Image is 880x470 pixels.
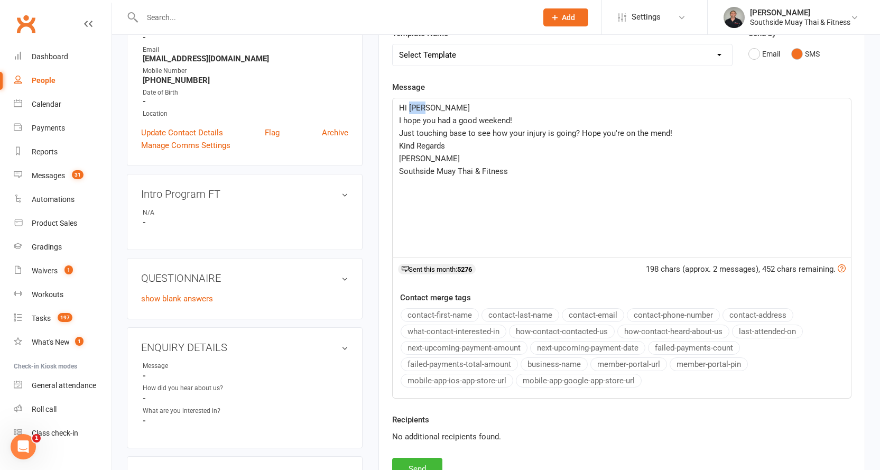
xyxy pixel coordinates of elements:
a: Reports [14,140,112,164]
div: Sent this month: [398,264,476,274]
strong: - [143,97,348,106]
div: Gradings [32,243,62,251]
a: Product Sales [14,211,112,235]
strong: - [143,416,348,426]
iframe: Intercom live chat [11,434,36,459]
div: People [32,76,55,85]
div: Southside Muay Thai & Fitness [750,17,850,27]
strong: - [143,371,348,381]
div: How did you hear about us? [143,383,230,393]
div: Message [143,361,230,371]
div: Messages [32,171,65,180]
button: mobile-app-google-app-store-url [516,374,642,388]
button: mobile-app-ios-app-store-url [401,374,513,388]
button: contact-last-name [481,308,559,322]
div: Workouts [32,290,63,299]
h3: Intro Program FT [141,188,348,200]
div: No additional recipients found. [392,430,851,443]
div: 198 chars (approx. 2 messages), 452 chars remaining. [646,263,846,275]
a: People [14,69,112,93]
strong: - [143,33,348,42]
span: Kind Regards [399,141,445,151]
div: General attendance [32,381,96,390]
h3: ENQUIRY DETAILS [141,342,348,353]
a: Dashboard [14,45,112,69]
h3: QUESTIONNAIRE [141,272,348,284]
a: Payments [14,116,112,140]
span: Add [562,13,575,22]
a: Clubworx [13,11,39,37]
a: show blank answers [141,294,213,303]
span: Hi [PERSON_NAME] [399,103,470,113]
div: What are you interested in? [143,406,230,416]
button: what-contact-interested-in [401,325,506,338]
a: Roll call [14,398,112,421]
a: Messages 31 [14,164,112,188]
a: Class kiosk mode [14,421,112,445]
span: I hope you had a good weekend! [399,116,512,125]
a: Update Contact Details [141,126,223,139]
span: 197 [58,313,72,322]
div: Waivers [32,266,58,275]
a: Calendar [14,93,112,116]
div: Email [143,45,348,55]
span: Southside Muay Thai & Fitness [399,167,508,176]
button: member-portal-url [590,357,667,371]
span: 1 [64,265,73,274]
div: Dashboard [32,52,68,61]
a: Automations [14,188,112,211]
button: next-upcoming-payment-date [530,341,645,355]
strong: - [143,394,348,403]
strong: [PHONE_NUMBER] [143,76,348,85]
label: Message [392,81,425,94]
a: Archive [322,126,348,139]
div: Calendar [32,100,61,108]
strong: 5276 [457,265,472,273]
div: What's New [32,338,70,346]
div: Date of Birth [143,88,348,98]
div: Product Sales [32,219,77,227]
button: SMS [791,44,820,64]
button: failed-payments-total-amount [401,357,518,371]
button: how-contact-heard-about-us [617,325,729,338]
a: What's New1 [14,330,112,354]
button: contact-email [562,308,624,322]
strong: - [143,218,348,227]
div: Location [143,109,348,119]
button: member-portal-pin [670,357,748,371]
a: Flag [265,126,280,139]
input: Search... [139,10,530,25]
div: Mobile Number [143,66,348,76]
div: Reports [32,148,58,156]
span: Just touching base to see how your injury is going? Hope you're on the mend! [399,128,672,138]
a: General attendance kiosk mode [14,374,112,398]
div: N/A [143,208,230,218]
a: Tasks 197 [14,307,112,330]
div: Roll call [32,405,57,413]
button: business-name [521,357,588,371]
div: Automations [32,195,75,204]
span: 1 [32,434,41,443]
button: contact-first-name [401,308,479,322]
a: Gradings [14,235,112,259]
span: Settings [632,5,661,29]
button: failed-payments-count [648,341,740,355]
label: Recipients [392,413,429,426]
button: contact-phone-number [627,308,720,322]
a: Manage Comms Settings [141,139,230,152]
button: next-upcoming-payment-amount [401,341,527,355]
label: Contact merge tags [400,291,471,304]
strong: [EMAIL_ADDRESS][DOMAIN_NAME] [143,54,348,63]
div: Tasks [32,314,51,322]
span: [PERSON_NAME] [399,154,460,163]
img: thumb_image1524148262.png [724,7,745,28]
a: Waivers 1 [14,259,112,283]
button: Add [543,8,588,26]
span: 1 [75,337,84,346]
div: Class check-in [32,429,78,437]
button: how-contact-contacted-us [509,325,615,338]
button: last-attended-on [732,325,803,338]
button: Email [748,44,780,64]
div: [PERSON_NAME] [750,8,850,17]
div: Payments [32,124,65,132]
